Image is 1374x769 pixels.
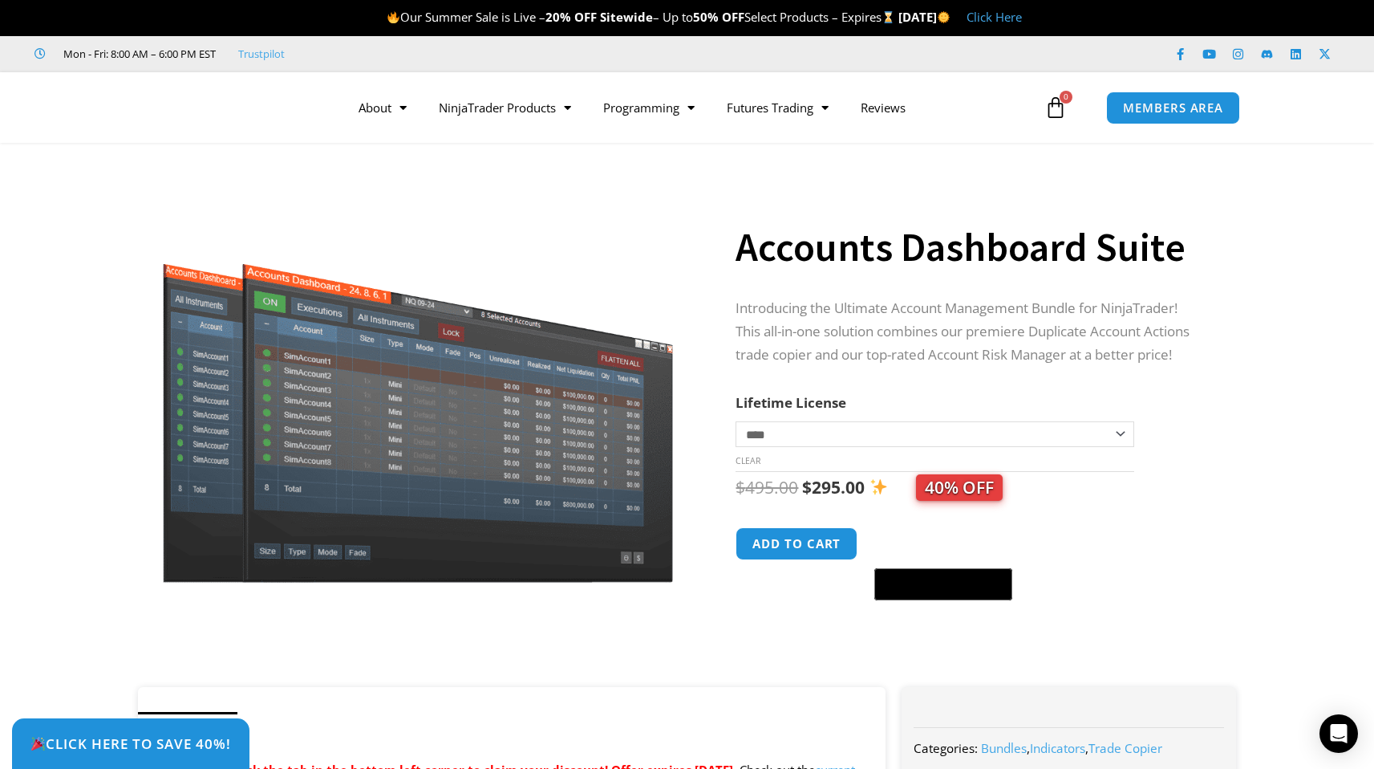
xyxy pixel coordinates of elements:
strong: Sitewide [600,9,653,25]
strong: 20% OFF [545,9,597,25]
a: Trustpilot [238,44,285,63]
div: Open Intercom Messenger [1319,714,1358,753]
bdi: 295.00 [802,476,865,498]
img: 🎉 [31,737,45,751]
a: 🎉Click Here to save 40%! [12,718,249,769]
img: 🌞 [938,11,950,23]
span: $ [736,476,745,498]
strong: [DATE] [898,9,950,25]
bdi: 495.00 [736,476,798,498]
img: ✨ [870,478,887,495]
a: Clear options [736,455,760,466]
iframe: PayPal Message 1 [736,610,1204,625]
p: Introducing the Ultimate Account Management Bundle for NinjaTrader! This all-in-one solution comb... [736,297,1204,367]
h1: Accounts Dashboard Suite [736,219,1204,275]
button: Add to cart [736,527,857,560]
span: $ [802,476,812,498]
a: Reviews [845,89,922,126]
label: Lifetime License [736,393,846,412]
a: 0 [1020,84,1091,131]
img: 🔥 [387,11,399,23]
a: Futures Trading [711,89,845,126]
a: Click Here [967,9,1022,25]
span: 0 [1060,91,1072,104]
a: Programming [587,89,711,126]
strong: 50% OFF [693,9,744,25]
button: Buy with GPay [874,568,1012,600]
span: 40% OFF [916,474,1003,501]
span: Click Here to save 40%! [30,737,231,751]
img: ⌛ [882,11,894,23]
a: MEMBERS AREA [1106,92,1240,124]
span: Mon - Fri: 8:00 AM – 6:00 PM EST [59,44,216,63]
span: Our Summer Sale is Live – – Up to Select Products – Expires [387,9,898,25]
iframe: Secure express checkout frame [871,525,1015,564]
a: NinjaTrader Products [423,89,587,126]
img: LogoAI | Affordable Indicators – NinjaTrader [112,79,285,136]
nav: Menu [342,89,1040,126]
span: MEMBERS AREA [1123,102,1223,114]
a: About [342,89,423,126]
